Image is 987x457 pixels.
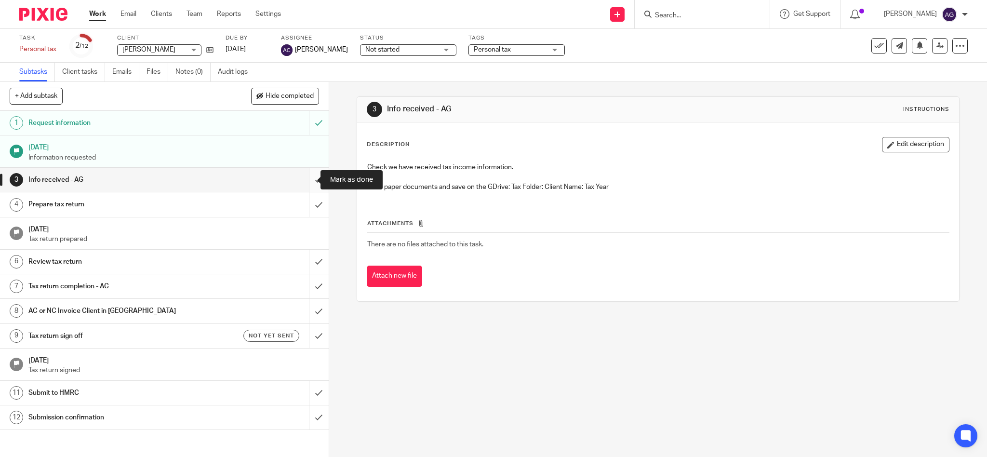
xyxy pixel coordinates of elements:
a: Settings [255,9,281,19]
span: [PERSON_NAME] [122,46,175,53]
label: Status [360,34,456,42]
label: Due by [226,34,269,42]
h1: Submit to HMRC [28,386,209,400]
div: 2 [75,40,88,51]
div: Personal tax [19,44,58,54]
a: Audit logs [218,63,255,81]
h1: Tax return completion - AC [28,279,209,294]
div: 7 [10,280,23,293]
a: Notes (0) [175,63,211,81]
span: Get Support [793,11,830,17]
h1: [DATE] [28,353,319,365]
p: Tax return prepared [28,234,319,244]
label: Assignee [281,34,348,42]
div: 6 [10,255,23,269]
a: Email [120,9,136,19]
div: 1 [10,116,23,130]
p: [PERSON_NAME] [884,9,937,19]
button: Hide completed [251,88,319,104]
h1: Request information [28,116,209,130]
span: [DATE] [226,46,246,53]
span: [PERSON_NAME] [295,45,348,54]
h1: AC or NC Invoice Client in [GEOGRAPHIC_DATA] [28,304,209,318]
div: 12 [10,411,23,424]
p: Tax return signed [28,365,319,375]
div: Instructions [903,106,949,113]
h1: Info received - AG [28,173,209,187]
a: Emails [112,63,139,81]
img: Pixie [19,8,67,21]
p: Information requested [28,153,319,162]
h1: Review tax return [28,255,209,269]
p: Description [367,141,410,148]
div: 11 [10,386,23,400]
a: Files [147,63,168,81]
input: Search [654,12,741,20]
h1: [DATE] [28,222,319,234]
a: Clients [151,9,172,19]
span: Attachments [367,221,413,226]
p: Check we have received tax income information. [367,162,949,172]
a: Work [89,9,106,19]
span: Not yet sent [249,332,294,340]
span: Personal tax [474,46,511,53]
div: 3 [10,173,23,187]
button: Edit description [882,137,949,152]
h1: Prepare tax return [28,197,209,212]
label: Tags [468,34,565,42]
img: svg%3E [942,7,957,22]
a: Subtasks [19,63,55,81]
div: 4 [10,198,23,212]
label: Task [19,34,58,42]
a: Client tasks [62,63,105,81]
a: Team [187,9,202,19]
p: Scan paper documents and save on the GDrive: Tax Folder: Client Name: Tax Year [367,182,949,192]
button: Attach new file [367,266,422,287]
button: + Add subtask [10,88,63,104]
a: Reports [217,9,241,19]
div: 3 [367,102,382,117]
div: 9 [10,329,23,343]
h1: Tax return sign off [28,329,209,343]
h1: Submission confirmation [28,410,209,425]
span: Not started [365,46,400,53]
label: Client [117,34,213,42]
span: Hide completed [266,93,314,100]
small: /12 [80,43,88,49]
span: There are no files attached to this task. [367,241,483,248]
h1: Info received - AG [387,104,679,114]
div: 8 [10,304,23,318]
img: svg%3E [281,44,293,56]
h1: [DATE] [28,140,319,152]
